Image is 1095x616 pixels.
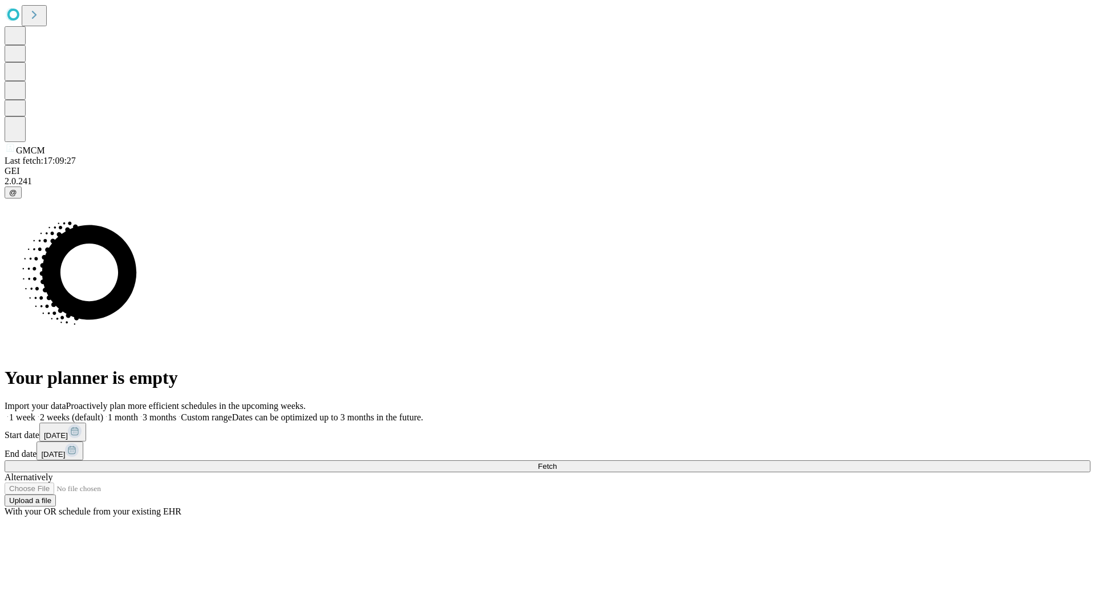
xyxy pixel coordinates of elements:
[16,145,45,155] span: GMCM
[5,441,1090,460] div: End date
[143,412,176,422] span: 3 months
[5,187,22,198] button: @
[41,450,65,459] span: [DATE]
[5,460,1090,472] button: Fetch
[5,176,1090,187] div: 2.0.241
[5,367,1090,388] h1: Your planner is empty
[66,401,306,411] span: Proactively plan more efficient schedules in the upcoming weeks.
[44,431,68,440] span: [DATE]
[5,156,76,165] span: Last fetch: 17:09:27
[39,423,86,441] button: [DATE]
[5,423,1090,441] div: Start date
[5,495,56,506] button: Upload a file
[5,166,1090,176] div: GEI
[181,412,232,422] span: Custom range
[9,188,17,197] span: @
[36,441,83,460] button: [DATE]
[5,506,181,516] span: With your OR schedule from your existing EHR
[108,412,138,422] span: 1 month
[538,462,557,471] span: Fetch
[40,412,103,422] span: 2 weeks (default)
[232,412,423,422] span: Dates can be optimized up to 3 months in the future.
[5,472,52,482] span: Alternatively
[5,401,66,411] span: Import your data
[9,412,35,422] span: 1 week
